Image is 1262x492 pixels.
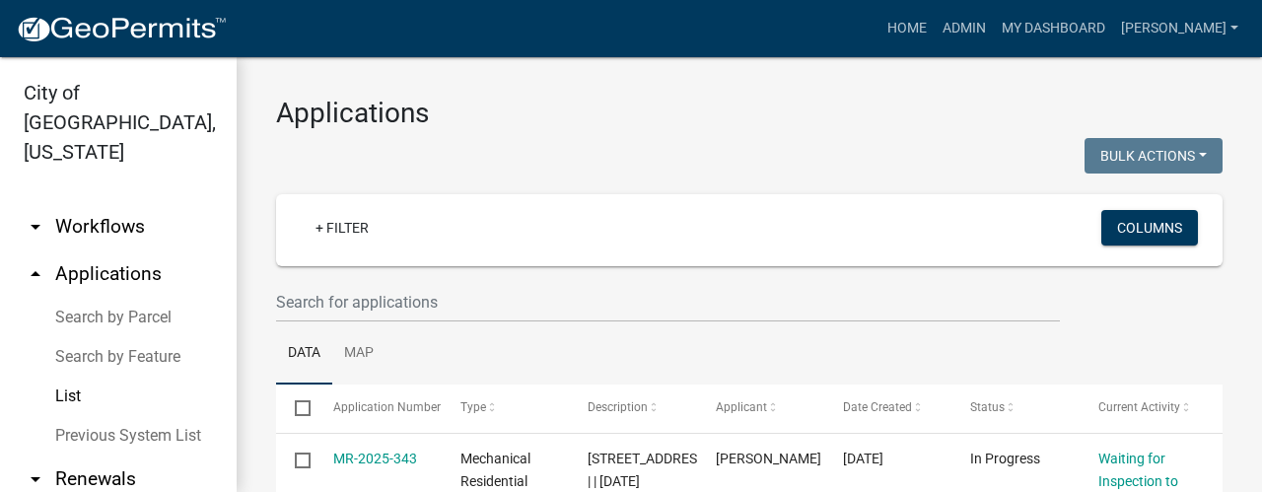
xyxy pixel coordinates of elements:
[951,385,1079,432] datatable-header-cell: Status
[460,400,486,414] span: Type
[333,451,417,466] a: MR-2025-343
[1101,210,1198,246] button: Columns
[716,451,821,466] span: Dave Cone
[843,451,883,466] span: 09/10/2025
[24,467,47,491] i: arrow_drop_down
[442,385,569,432] datatable-header-cell: Type
[588,451,709,489] span: 1206 16TH ST N | | 09/15/2025
[824,385,951,432] datatable-header-cell: Date Created
[300,210,385,246] a: + Filter
[569,385,696,432] datatable-header-cell: Description
[276,385,314,432] datatable-header-cell: Select
[276,282,1060,322] input: Search for applications
[314,385,441,432] datatable-header-cell: Application Number
[588,400,648,414] span: Description
[1085,138,1223,174] button: Bulk Actions
[935,10,994,47] a: Admin
[843,400,912,414] span: Date Created
[697,385,824,432] datatable-header-cell: Applicant
[24,262,47,286] i: arrow_drop_up
[332,322,386,386] a: Map
[1080,385,1207,432] datatable-header-cell: Current Activity
[994,10,1113,47] a: My Dashboard
[1113,10,1246,47] a: [PERSON_NAME]
[24,215,47,239] i: arrow_drop_down
[970,400,1005,414] span: Status
[276,322,332,386] a: Data
[970,451,1040,466] span: In Progress
[879,10,935,47] a: Home
[716,400,767,414] span: Applicant
[1098,400,1180,414] span: Current Activity
[333,400,441,414] span: Application Number
[276,97,1223,130] h3: Applications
